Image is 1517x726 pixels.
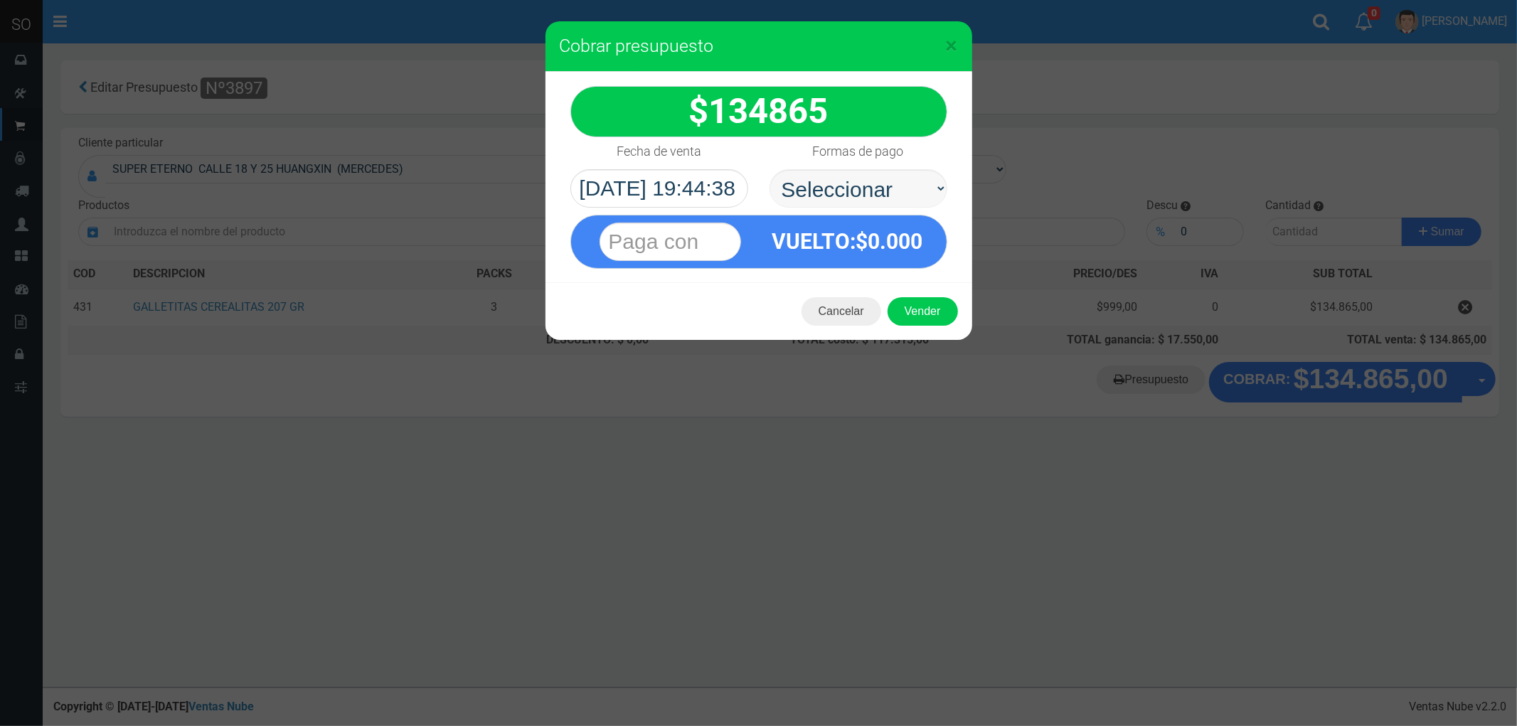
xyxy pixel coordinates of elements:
input: Paga con [600,223,741,261]
span: 134865 [709,91,829,132]
span: × [946,32,958,59]
strong: :$ [772,229,922,254]
strong: $ [689,91,829,132]
button: Close [946,34,958,57]
button: Cancelar [802,297,881,326]
button: Vender [888,297,958,326]
span: VUELTO [772,229,850,254]
h4: Fecha de venta [617,144,701,159]
h3: Cobrar presupuesto [560,36,958,57]
h4: Formas de pago [813,144,904,159]
span: 0.000 [868,229,922,254]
